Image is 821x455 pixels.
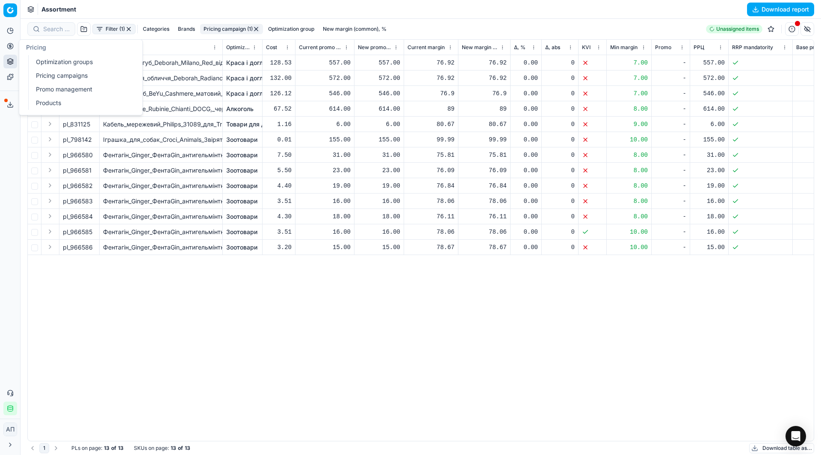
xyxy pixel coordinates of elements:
[545,135,575,144] div: 0
[514,105,538,113] div: 0.00
[462,151,507,159] div: 75.81
[266,151,292,159] div: 7.50
[63,166,92,175] span: pl_966581
[408,59,455,67] div: 76.92
[545,228,575,236] div: 0
[45,226,55,237] button: Expand
[103,105,219,113] div: Вино_Verga_Le_Rubinie_Chianti_DOCG,_червоне,_сухе,_12%,_1,5_л_(ALR6151)
[103,135,219,144] div: Іграшка_для_собак_Croci_Animals_Звірятка_кільце_в_асортименті_9_см
[408,197,455,205] div: 78.06
[694,243,725,252] div: 15.00
[582,44,591,51] span: KVI
[63,182,93,190] span: pl_966582
[266,74,292,82] div: 132.00
[45,165,55,175] button: Expand
[732,44,773,51] span: RRP mandatority
[358,89,400,98] div: 546.00
[299,89,351,98] div: 546.00
[266,166,292,175] div: 5.50
[655,182,686,190] div: -
[265,24,318,34] button: Optimization group
[358,182,400,190] div: 19.00
[358,197,400,205] div: 16.00
[706,25,762,33] a: Unassigned items
[545,120,575,129] div: 0
[299,135,351,144] div: 155.00
[545,89,575,98] div: 0
[27,443,61,453] nav: pagination
[266,135,292,144] div: 0.01
[358,166,400,175] div: 23.00
[39,443,49,453] button: 1
[358,105,400,113] div: 614.00
[226,89,270,98] a: Краса і догляд
[299,120,351,129] div: 6.00
[358,212,400,221] div: 18.00
[358,228,400,236] div: 16.00
[45,211,55,221] button: Expand
[266,197,292,205] div: 3.51
[358,59,400,67] div: 557.00
[610,197,648,205] div: 8.00
[103,74,219,82] div: Коректор_для_обличчя_Deborah_Radiance_Creator,_відтінок_2,_3,5_мл
[408,228,455,236] div: 78.06
[358,120,400,129] div: 6.00
[462,228,507,236] div: 78.06
[63,228,92,236] span: pl_966585
[266,243,292,252] div: 3.20
[63,197,93,205] span: pl_966583
[462,197,507,205] div: 78.06
[266,182,292,190] div: 4.40
[514,197,538,205] div: 0.00
[358,44,392,51] span: New promo price
[655,74,686,82] div: -
[408,44,445,51] span: Current margin
[694,151,725,159] div: 31.00
[226,243,257,252] a: Зоотовари
[408,166,455,175] div: 76.09
[610,59,648,67] div: 7.00
[299,197,351,205] div: 16.00
[63,243,93,252] span: pl_966586
[226,105,254,113] a: Алкоголь
[462,59,507,67] div: 76.92
[45,180,55,191] button: Expand
[358,151,400,159] div: 31.00
[514,44,526,51] span: Δ, %
[655,120,686,129] div: -
[545,166,575,175] div: 0
[545,182,575,190] div: 0
[610,151,648,159] div: 8.00
[408,151,455,159] div: 75.81
[514,243,538,252] div: 0.00
[545,59,575,67] div: 0
[41,5,76,14] nav: breadcrumb
[408,105,455,113] div: 89
[408,135,455,144] div: 99.99
[32,56,132,68] a: Optimization groups
[610,166,648,175] div: 8.00
[134,445,169,452] span: SKUs on page :
[462,212,507,221] div: 76.11
[103,166,219,175] div: Фентагін_Ginger_ФентаGin_антигельмінтний_засіб_у_гранулах_для_собак_1_гранула_на_40_кг_(34741)
[63,120,90,129] span: pl_831125
[462,44,498,51] span: New margin (common), %
[299,182,351,190] div: 19.00
[45,242,55,252] button: Expand
[266,59,292,67] div: 128.53
[545,105,575,113] div: 0
[266,120,292,129] div: 1.16
[655,166,686,175] div: -
[545,243,575,252] div: 0
[514,89,538,98] div: 0.00
[226,120,277,129] a: Товари для дому
[103,197,219,205] div: Фентагін_Ginger_ФентаGin_антигельмінтний_засіб_у_гранулах_для_собак_та_котів_1_гранула_на_2_кг_(3...
[408,212,455,221] div: 76.11
[139,24,173,34] button: Categories
[655,105,686,113] div: -
[358,74,400,82] div: 572.00
[694,44,704,51] span: РРЦ
[610,74,648,82] div: 7.00
[185,445,190,452] strong: 13
[103,120,219,129] div: Кабель_мережевий_Philips_31089_для_TrunkLinea_без_вилки_235_мм_white_(915004986801)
